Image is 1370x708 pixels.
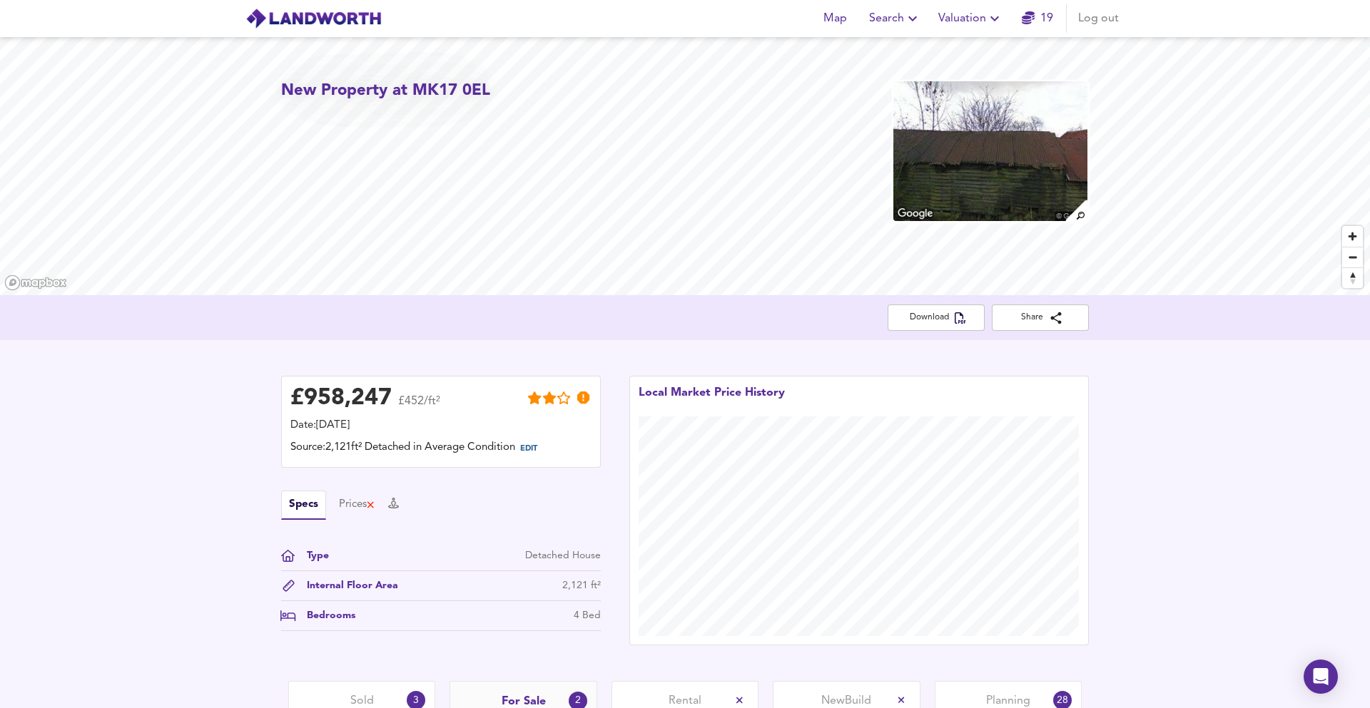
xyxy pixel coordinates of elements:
[245,8,382,29] img: logo
[290,388,392,409] div: £ 958,247
[520,445,537,453] span: EDIT
[339,497,375,513] button: Prices
[1078,9,1119,29] span: Log out
[892,80,1089,222] img: property
[290,440,592,458] div: Source: 2,121ft² Detached in Average Condition
[1015,4,1060,33] button: 19
[1304,660,1338,694] div: Open Intercom Messenger
[1003,310,1077,325] span: Share
[4,275,67,291] a: Mapbox homepage
[1342,247,1363,267] button: Zoom out
[1072,4,1125,33] button: Log out
[562,578,601,593] div: 2,121 ft²
[295,608,355,623] div: Bedrooms
[525,548,601,563] div: Detached House
[398,396,440,416] span: £452/ft²
[992,304,1089,331] button: Share
[281,491,326,520] button: Specs
[869,9,921,29] span: Search
[888,304,985,331] button: Download
[290,418,592,433] div: Date: [DATE]
[1342,226,1363,247] button: Zoom in
[899,310,973,325] span: Download
[818,9,852,29] span: Map
[1342,247,1363,267] span: Zoom out
[1342,267,1363,288] button: Reset bearing to north
[295,548,329,563] div: Type
[812,4,858,33] button: Map
[863,4,927,33] button: Search
[1022,9,1053,29] a: 19
[574,608,601,623] div: 4 Bed
[933,4,1009,33] button: Valuation
[1064,198,1089,223] img: search
[639,385,785,416] div: Local Market Price History
[281,80,490,102] h2: New Property at MK17 0EL
[295,578,398,593] div: Internal Floor Area
[938,9,1003,29] span: Valuation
